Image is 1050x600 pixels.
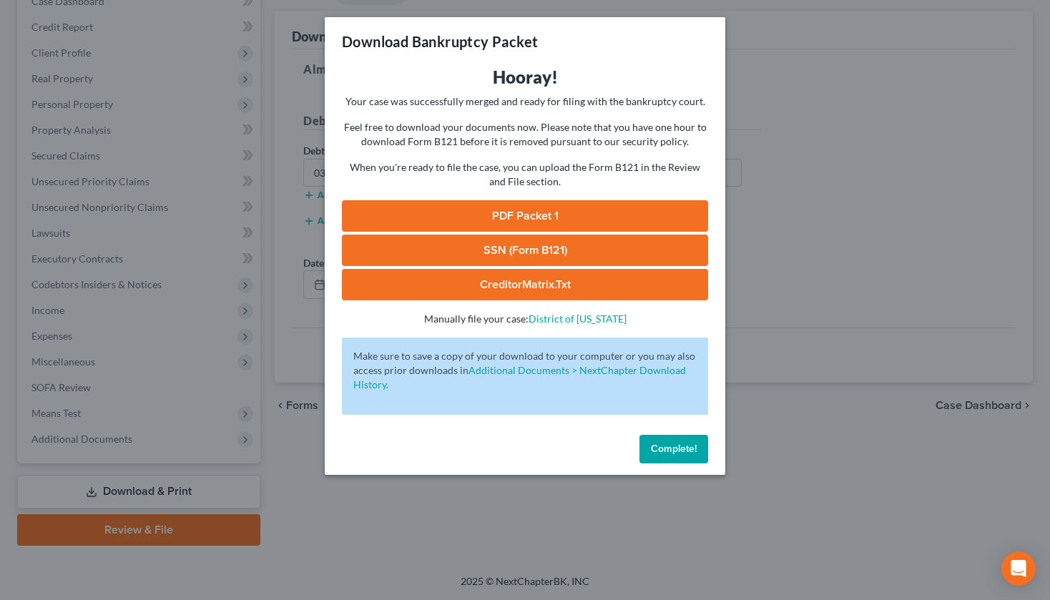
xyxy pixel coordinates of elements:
h3: Download Bankruptcy Packet [342,31,538,51]
p: When you're ready to file the case, you can upload the Form B121 in the Review and File section. [342,160,708,189]
a: PDF Packet 1 [342,200,708,232]
span: Complete! [651,443,697,455]
h3: Hooray! [342,66,708,89]
p: Make sure to save a copy of your download to your computer or you may also access prior downloads in [353,349,697,392]
button: Complete! [639,435,708,463]
p: Manually file your case: [342,312,708,326]
a: Additional Documents > NextChapter Download History. [353,364,686,390]
a: SSN (Form B121) [342,235,708,266]
a: CreditorMatrix.txt [342,269,708,300]
p: Feel free to download your documents now. Please note that you have one hour to download Form B12... [342,120,708,149]
div: Open Intercom Messenger [1001,551,1036,586]
a: District of [US_STATE] [529,313,627,325]
p: Your case was successfully merged and ready for filing with the bankruptcy court. [342,94,708,109]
